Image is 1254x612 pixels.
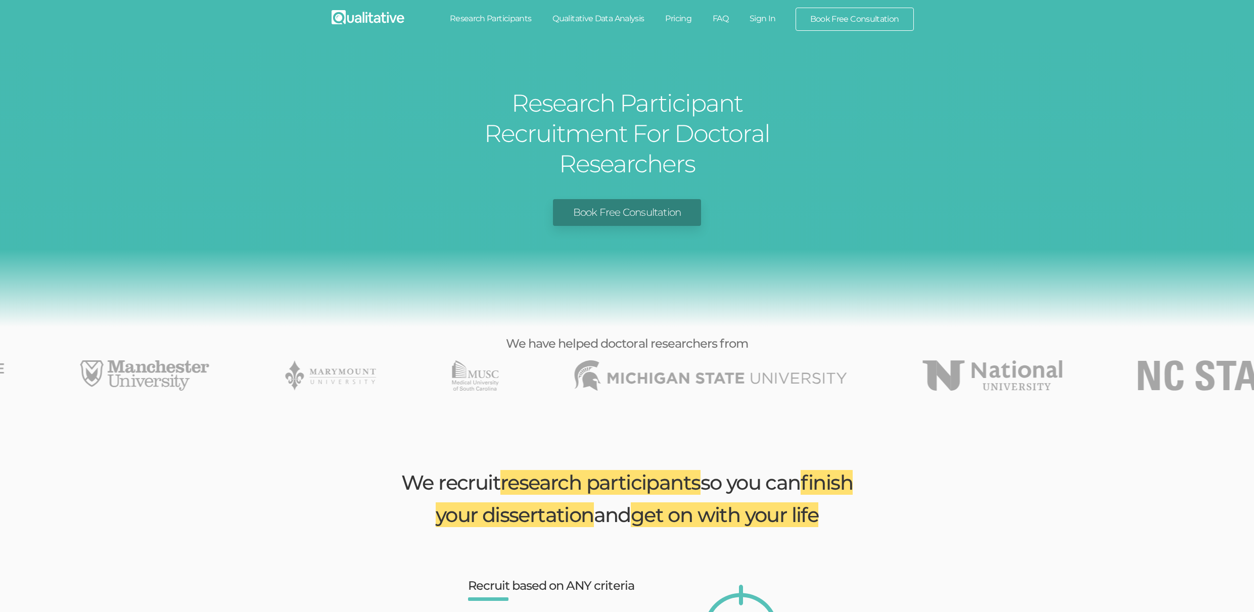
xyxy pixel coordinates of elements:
span: research participants [500,470,700,495]
span: get on with your life [631,502,818,527]
img: Qualitative [332,10,404,24]
h1: Research Participant Recruitment For Doctoral Researchers [438,88,817,179]
li: 23 of 49 [923,360,1062,391]
img: National University [923,360,1062,391]
h3: Recruit based on ANY criteria [468,579,645,592]
a: Sign In [739,8,786,30]
li: 19 of 49 [80,360,210,391]
a: FAQ [702,8,739,30]
li: 22 of 49 [575,360,847,391]
img: Marymount University [286,360,377,391]
a: Book Free Consultation [553,199,701,226]
h2: We recruit so you can and [392,466,862,531]
img: Medical University of South Carolina [452,360,499,391]
a: Qualitative Data Analysis [542,8,655,30]
img: Michigan State University [575,360,847,391]
a: Research Participants [439,8,542,30]
h3: We have helped doctoral researchers from [385,337,870,350]
span: finish your dissertation [436,470,853,527]
li: 21 of 49 [452,360,499,391]
li: 20 of 49 [286,360,377,391]
a: Pricing [655,8,702,30]
img: Manchester University [80,360,210,391]
a: Book Free Consultation [796,8,913,30]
